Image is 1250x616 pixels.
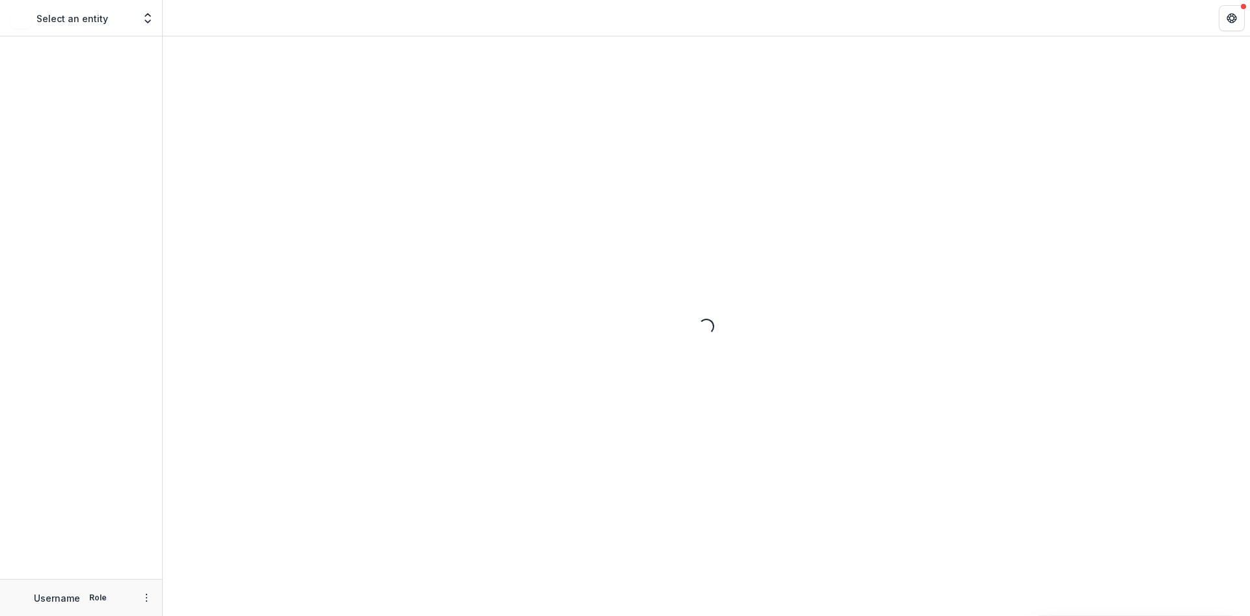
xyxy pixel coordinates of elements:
button: More [139,590,154,606]
p: Select an entity [36,12,108,25]
button: Open entity switcher [139,5,157,31]
button: Get Help [1219,5,1245,31]
p: Role [85,592,111,604]
p: Username [34,591,80,605]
